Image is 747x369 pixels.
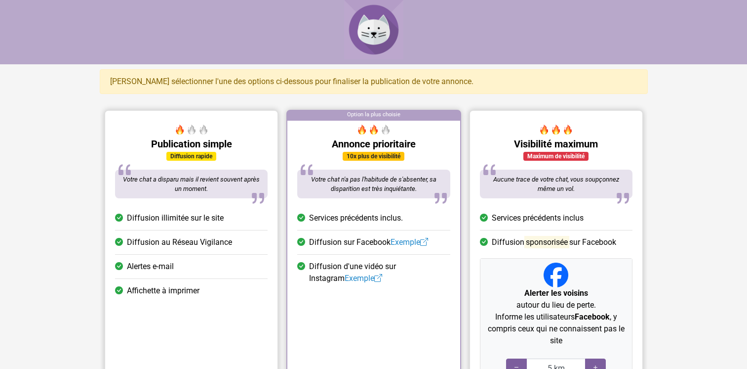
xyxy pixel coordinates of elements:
[115,138,268,150] h5: Publication simple
[309,212,403,224] span: Services précédents inclus.
[479,138,632,150] h5: Visibilité maximum
[127,236,232,248] span: Diffusion au Réseau Vigilance
[484,287,628,311] p: autour du lieu de perte.
[524,288,588,298] strong: Alerter les voisins
[123,176,260,193] span: Votre chat a disparu mais il revient souvent après un moment.
[166,152,216,161] div: Diffusion rapide
[491,212,583,224] span: Services précédents inclus
[524,236,569,248] mark: sponsorisée
[523,152,589,161] div: Maximum de visibilité
[127,212,224,224] span: Diffusion illimitée sur le site
[127,261,174,273] span: Alertes e-mail
[544,263,568,287] img: Facebook
[391,237,428,247] a: Exemple
[493,176,619,193] span: Aucune trace de votre chat, vous soupçonnez même un vol.
[309,261,450,284] span: Diffusion d'une vidéo sur Instagram
[287,111,460,121] div: Option la plus choisie
[484,311,628,347] p: Informe les utilisateurs , y compris ceux qui ne connaissent pas le site
[297,138,450,150] h5: Annonce prioritaire
[100,69,648,94] div: [PERSON_NAME] sélectionner l'une des options ci-dessous pour finaliser la publication de votre an...
[345,274,382,283] a: Exemple
[127,285,199,297] span: Affichette à imprimer
[574,312,609,322] strong: Facebook
[311,176,436,193] span: Votre chat n'a pas l'habitude de s'absenter, sa disparition est très inquiétante.
[343,152,404,161] div: 10x plus de visibilité
[491,236,616,248] span: Diffusion sur Facebook
[309,236,428,248] span: Diffusion sur Facebook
